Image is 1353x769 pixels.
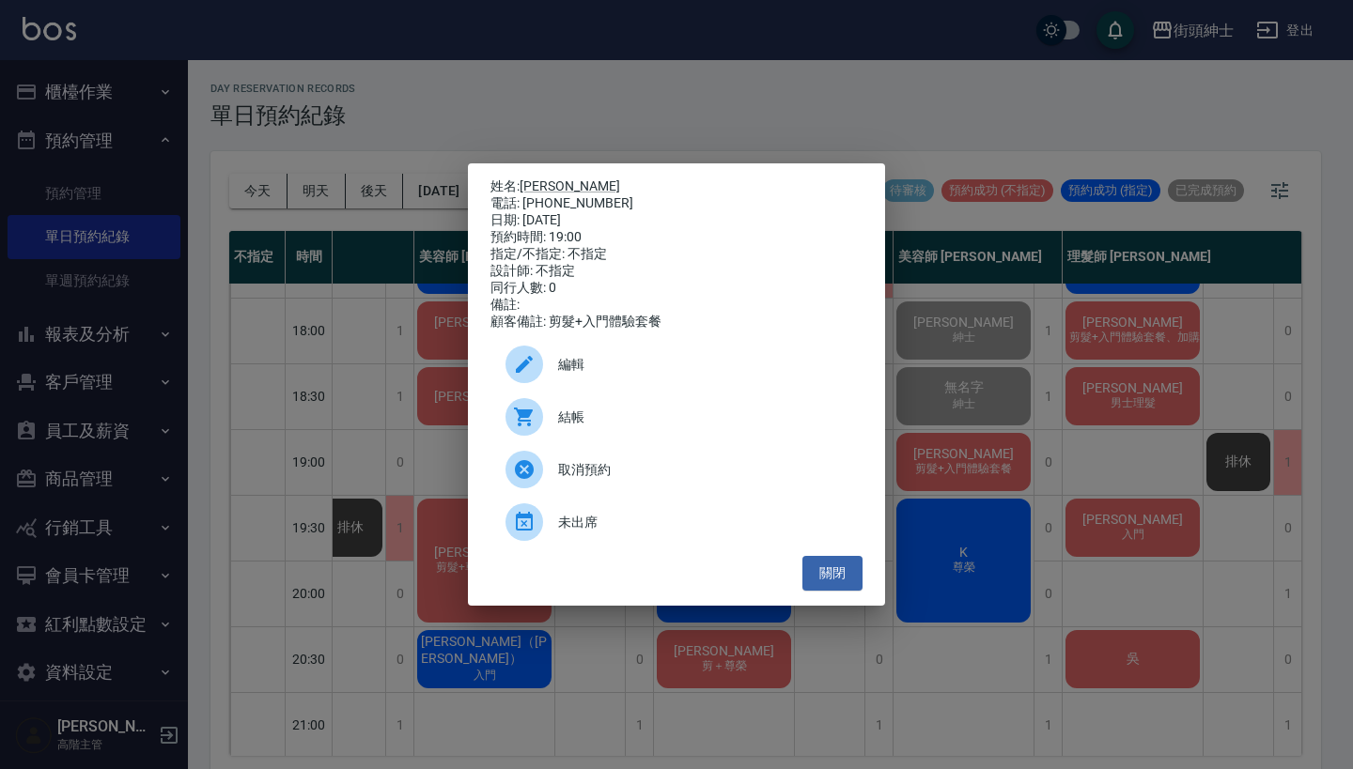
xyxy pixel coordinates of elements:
div: 電話: [PHONE_NUMBER] [490,195,863,212]
a: [PERSON_NAME] [520,178,620,193]
span: 結帳 [558,408,848,427]
div: 未出席 [490,496,863,548]
a: 結帳 [490,391,863,443]
div: 設計師: 不指定 [490,263,863,280]
p: 姓名: [490,178,863,195]
div: 指定/不指定: 不指定 [490,246,863,263]
span: 未出席 [558,513,848,532]
button: 關閉 [802,556,863,591]
div: 預約時間: 19:00 [490,229,863,246]
div: 同行人數: 0 [490,280,863,297]
div: 顧客備註: 剪髮+入門體驗套餐 [490,314,863,331]
span: 取消預約 [558,460,848,480]
div: 編輯 [490,338,863,391]
div: 備註: [490,297,863,314]
div: 取消預約 [490,443,863,496]
div: 日期: [DATE] [490,212,863,229]
span: 編輯 [558,355,848,375]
